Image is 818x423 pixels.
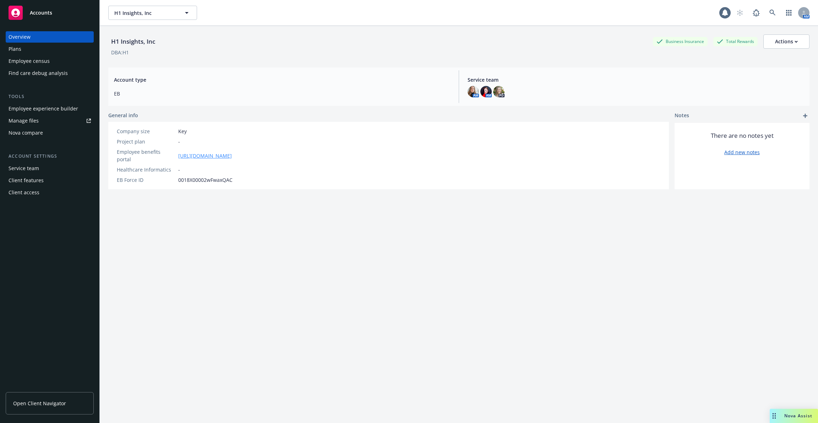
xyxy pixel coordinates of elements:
div: Drag to move [770,409,779,423]
img: photo [480,86,492,97]
span: Accounts [30,10,52,16]
a: Find care debug analysis [6,67,94,79]
span: H1 Insights, Inc [114,9,176,17]
span: Service team [468,76,804,83]
span: Open Client Navigator [13,400,66,407]
button: H1 Insights, Inc [108,6,197,20]
a: Client access [6,187,94,198]
a: Search [765,6,780,20]
a: Accounts [6,3,94,23]
a: Employee experience builder [6,103,94,114]
a: add [801,112,809,120]
div: H1 Insights, Inc [108,37,158,46]
div: EB Force ID [117,176,175,184]
a: Manage files [6,115,94,126]
a: Overview [6,31,94,43]
div: Manage files [9,115,39,126]
div: Nova compare [9,127,43,139]
span: Nova Assist [784,413,812,419]
div: Total Rewards [713,37,758,46]
a: Client features [6,175,94,186]
a: Add new notes [724,148,760,156]
div: Find care debug analysis [9,67,68,79]
span: - [178,138,180,145]
a: Plans [6,43,94,55]
span: - [178,166,180,173]
a: Service team [6,163,94,174]
div: Account settings [6,153,94,160]
span: There are no notes yet [711,131,774,140]
div: Employee census [9,55,50,67]
div: Client features [9,175,44,186]
button: Nova Assist [770,409,818,423]
span: Account type [114,76,450,83]
div: Actions [775,35,798,48]
span: EB [114,90,450,97]
a: Employee census [6,55,94,67]
span: Notes [675,112,689,120]
a: Nova compare [6,127,94,139]
div: Tools [6,93,94,100]
div: Service team [9,163,39,174]
a: Report a Bug [749,6,763,20]
div: Employee benefits portal [117,148,175,163]
span: General info [108,112,138,119]
span: 0018X00002wFwaxQAC [178,176,233,184]
div: Business Insurance [653,37,708,46]
img: photo [468,86,479,97]
div: Company size [117,128,175,135]
div: Healthcare Informatics [117,166,175,173]
img: photo [493,86,505,97]
div: Plans [9,43,21,55]
div: Employee experience builder [9,103,78,114]
span: Key [178,128,187,135]
div: DBA: H1 [111,49,129,56]
div: Overview [9,31,31,43]
button: Actions [763,34,809,49]
a: Switch app [782,6,796,20]
a: Start snowing [733,6,747,20]
a: [URL][DOMAIN_NAME] [178,152,232,159]
div: Client access [9,187,39,198]
div: Project plan [117,138,175,145]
